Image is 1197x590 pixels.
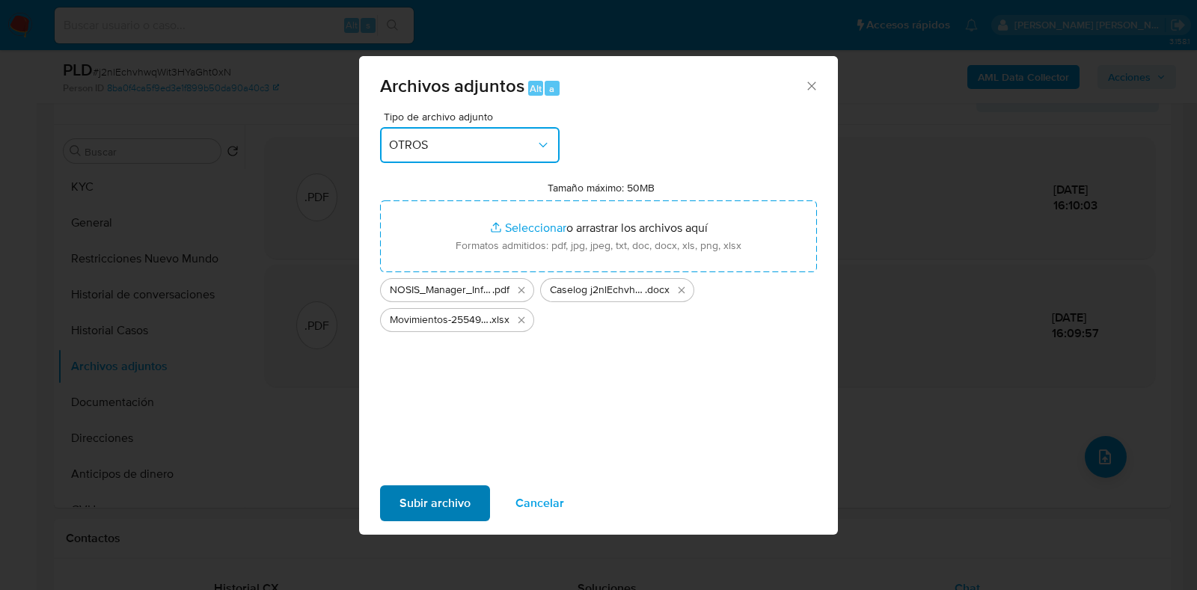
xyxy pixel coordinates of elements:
[380,485,490,521] button: Subir archivo
[489,313,509,328] span: .xlsx
[380,272,817,332] ul: Archivos seleccionados
[804,79,818,92] button: Cerrar
[496,485,584,521] button: Cancelar
[492,283,509,298] span: .pdf
[549,82,554,96] span: a
[384,111,563,122] span: Tipo de archivo adjunto
[389,138,536,153] span: OTROS
[390,283,492,298] span: NOSIS_Manager_InformeIndividual_20474308015_620657_20250915160823
[512,281,530,299] button: Eliminar NOSIS_Manager_InformeIndividual_20474308015_620657_20250915160823.pdf
[380,73,524,99] span: Archivos adjuntos
[515,487,564,520] span: Cancelar
[390,313,489,328] span: Movimientos-2554925562
[645,283,670,298] span: .docx
[673,281,691,299] button: Eliminar Caselog j2nlEchvhwqWit3HYaGht0xN_2025_08_18_19_39_46.docx
[530,82,542,96] span: Alt
[550,283,645,298] span: Caselog j2nlEchvhwqWit3HYaGht0xN_2025_08_18_19_39_46
[548,181,655,194] label: Tamaño máximo: 50MB
[399,487,471,520] span: Subir archivo
[380,127,560,163] button: OTROS
[512,311,530,329] button: Eliminar Movimientos-2554925562.xlsx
